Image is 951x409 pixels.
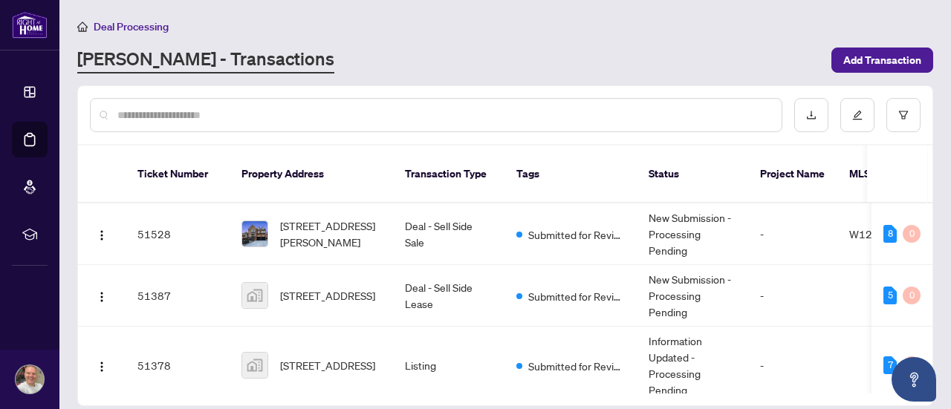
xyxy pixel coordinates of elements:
span: [STREET_ADDRESS] [280,357,375,373]
th: Ticket Number [126,145,230,203]
button: download [794,98,828,132]
button: Logo [90,222,114,246]
div: 7 [883,356,897,374]
td: Information Updated - Processing Pending [637,327,748,405]
span: Add Transaction [843,48,921,72]
span: W12136665 [849,227,912,241]
img: thumbnail-img [242,353,267,378]
button: Open asap [892,357,936,402]
td: Listing [393,327,504,405]
img: logo [12,11,48,39]
th: Status [637,145,748,203]
td: - [748,327,837,405]
img: Profile Icon [16,365,44,393]
button: filter [886,98,921,132]
button: Add Transaction [831,48,933,73]
div: 0 [903,225,921,243]
div: 5 [883,287,897,304]
img: Logo [96,229,108,241]
td: Deal - Sell Side Sale [393,203,504,265]
span: edit [852,110,863,120]
th: Tags [504,145,637,203]
span: download [806,110,817,120]
td: New Submission - Processing Pending [637,203,748,265]
th: Project Name [748,145,837,203]
img: thumbnail-img [242,283,267,308]
div: 0 [903,356,921,374]
span: filter [898,110,909,120]
button: Logo [90,353,114,377]
button: Logo [90,284,114,307]
td: Deal - Sell Side Lease [393,265,504,327]
span: home [77,22,88,32]
span: Submitted for Review [528,226,625,243]
td: New Submission - Processing Pending [637,265,748,327]
span: [STREET_ADDRESS][PERSON_NAME] [280,217,381,250]
span: [STREET_ADDRESS] [280,287,375,304]
span: Submitted for Review [528,288,625,304]
th: Property Address [230,145,393,203]
td: 51387 [126,265,230,327]
td: 51378 [126,327,230,405]
th: MLS # [837,145,926,203]
img: thumbnail-img [242,221,267,246]
span: Deal Processing [94,20,169,33]
span: Submitted for Review [528,358,625,374]
th: Transaction Type [393,145,504,203]
button: edit [840,98,874,132]
div: 8 [883,225,897,243]
div: 0 [903,287,921,304]
img: Logo [96,361,108,373]
td: 51528 [126,203,230,265]
td: - [748,265,837,327]
td: - [748,203,837,265]
img: Logo [96,291,108,303]
a: [PERSON_NAME] - Transactions [77,47,334,73]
